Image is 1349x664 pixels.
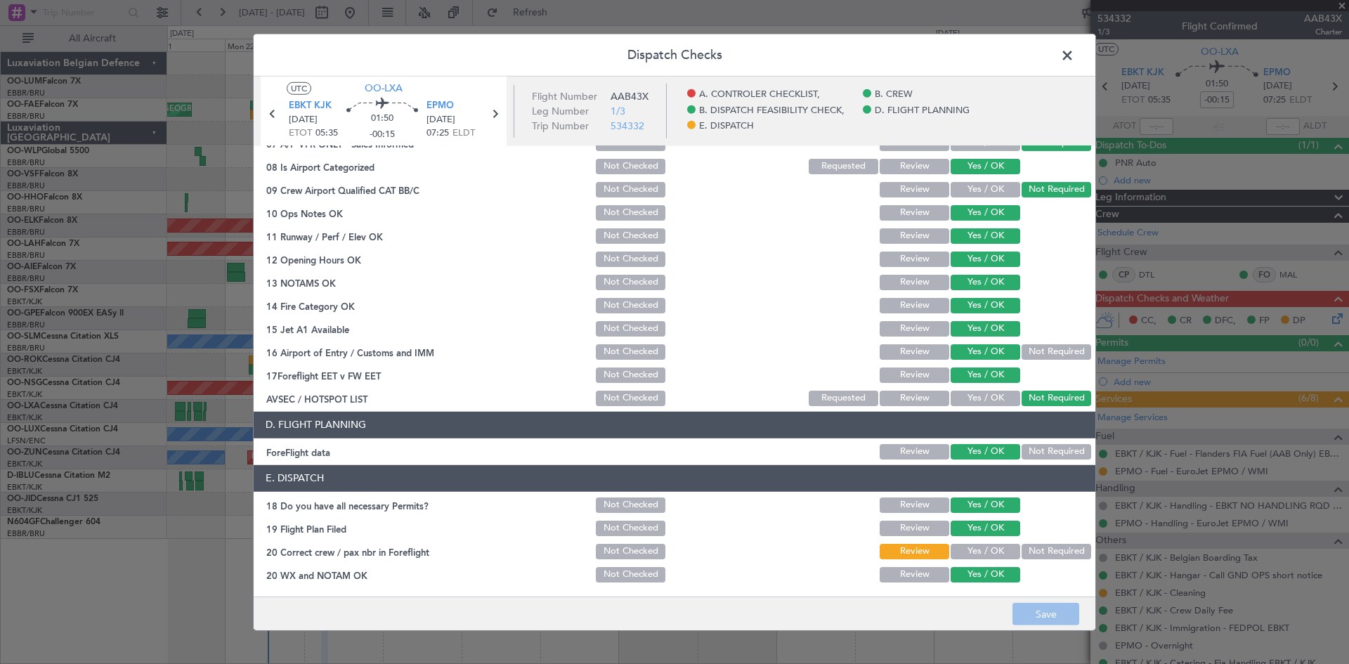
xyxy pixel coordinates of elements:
[1022,544,1091,559] button: Not Required
[254,34,1095,76] header: Dispatch Checks
[1022,182,1091,197] button: Not Required
[1022,344,1091,360] button: Not Required
[1022,391,1091,406] button: Not Required
[1022,444,1091,460] button: Not Required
